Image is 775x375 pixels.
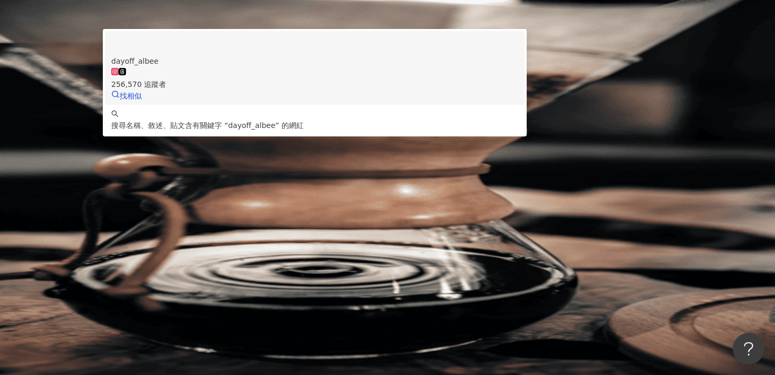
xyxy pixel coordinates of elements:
[111,34,132,55] img: KOL Avatar
[111,78,518,90] div: 256,570 追蹤者
[111,110,119,117] span: search
[228,121,276,130] span: dayoff_albee
[111,92,142,100] a: 找相似
[111,120,518,131] div: 搜尋名稱、敘述、貼文含有關鍵字 “ ” 的網紅
[733,333,764,364] iframe: Help Scout Beacon - Open
[120,92,142,100] span: 找相似
[111,55,518,67] div: dayoff_albee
